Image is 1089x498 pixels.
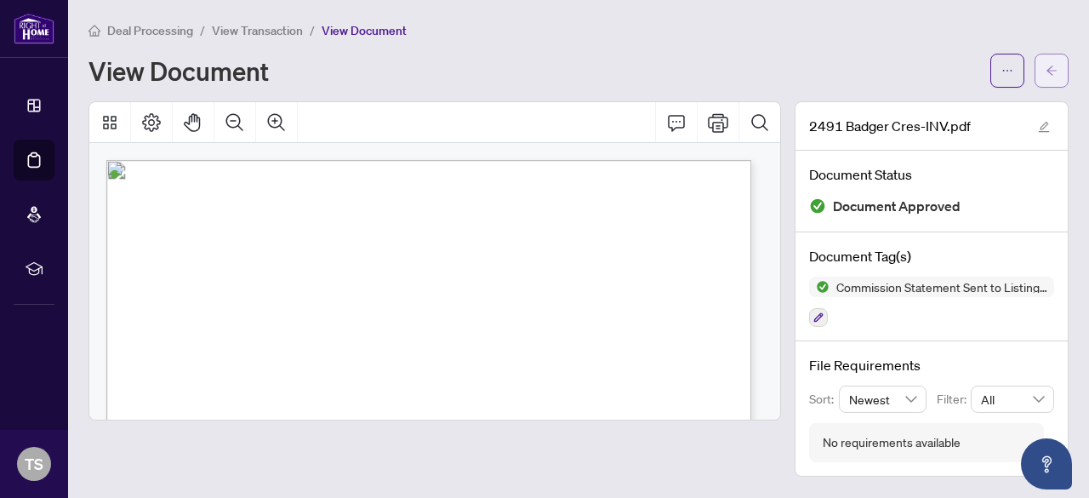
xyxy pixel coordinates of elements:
[212,23,303,38] span: View Transaction
[88,25,100,37] span: home
[809,197,826,215] img: Document Status
[833,195,961,218] span: Document Approved
[809,246,1054,266] h4: Document Tag(s)
[809,390,839,409] p: Sort:
[1046,65,1058,77] span: arrow-left
[1038,121,1050,133] span: edit
[809,164,1054,185] h4: Document Status
[14,13,54,44] img: logo
[200,20,205,40] li: /
[107,23,193,38] span: Deal Processing
[25,452,43,476] span: TS
[809,355,1054,375] h4: File Requirements
[830,281,1054,293] span: Commission Statement Sent to Listing Brokerage
[981,386,1044,412] span: All
[809,277,830,297] img: Status Icon
[937,390,971,409] p: Filter:
[88,57,269,84] h1: View Document
[1001,65,1013,77] span: ellipsis
[322,23,407,38] span: View Document
[310,20,315,40] li: /
[1021,438,1072,489] button: Open asap
[849,386,917,412] span: Newest
[823,433,961,452] div: No requirements available
[809,116,971,136] span: 2491 Badger Cres-INV.pdf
